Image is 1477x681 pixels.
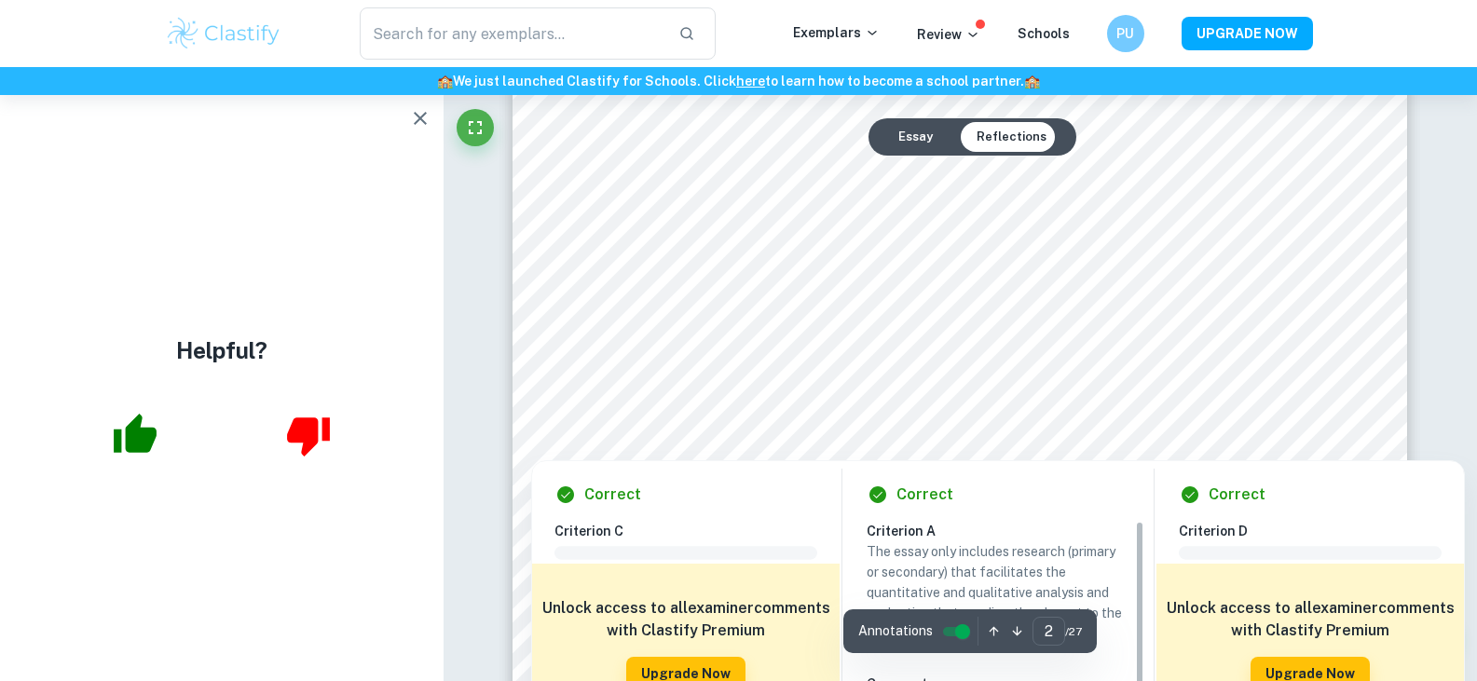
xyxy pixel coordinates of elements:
button: PU [1107,15,1144,52]
h6: We just launched Clastify for Schools. Click to learn how to become a school partner. [4,71,1473,91]
h6: Criterion A [867,521,1144,541]
h6: Criterion D [1179,521,1456,541]
button: Fullscreen [457,109,494,146]
span: / 27 [1065,623,1082,640]
h6: Unlock access to all examiner comments with Clastify Premium [541,597,830,642]
a: here [736,74,765,89]
input: Search for any exemplars... [360,7,664,60]
p: Exemplars [793,22,880,43]
span: Annotations [858,621,933,641]
a: Schools [1018,26,1070,41]
h6: Correct [584,484,641,506]
h6: Unlock access to all examiner comments with Clastify Premium [1166,597,1455,642]
h6: PU [1115,23,1136,44]
button: UPGRADE NOW [1182,17,1313,50]
button: Reflections [962,122,1061,152]
img: Clastify logo [165,15,283,52]
p: The essay only includes research (primary or secondary) that facilitates the quantitative and qua... [867,541,1129,644]
button: Essay [883,122,948,152]
span: 🏫 [1024,74,1040,89]
p: Review [917,24,980,45]
h6: Criterion C [554,521,832,541]
h6: Correct [1209,484,1265,506]
span: 🏫 [437,74,453,89]
h4: Helpful? [176,334,267,367]
h6: Correct [896,484,953,506]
